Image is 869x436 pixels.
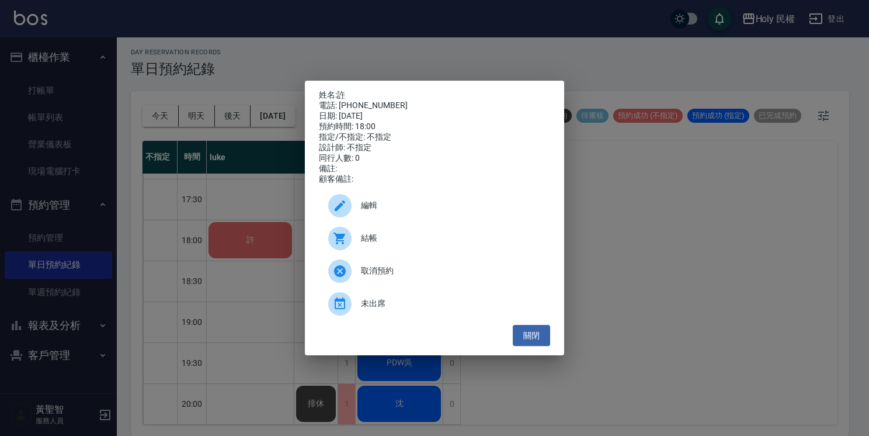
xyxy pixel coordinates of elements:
div: 預約時間: 18:00 [319,122,550,132]
div: 電話: [PHONE_NUMBER] [319,101,550,111]
p: 姓名: [319,90,550,101]
div: 顧客備註: [319,174,550,185]
span: 編輯 [361,199,541,212]
div: 指定/不指定: 不指定 [319,132,550,143]
span: 取消預約 [361,265,541,277]
span: 未出席 [361,297,541,310]
div: 備註: [319,164,550,174]
button: 關閉 [513,325,550,347]
div: 編輯 [319,189,550,222]
a: 結帳 [319,222,550,255]
span: 結帳 [361,232,541,244]
div: 同行人數: 0 [319,153,550,164]
a: 許 [337,90,345,99]
div: 取消預約 [319,255,550,288]
div: 未出席 [319,288,550,320]
div: 日期: [DATE] [319,111,550,122]
div: 設計師: 不指定 [319,143,550,153]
